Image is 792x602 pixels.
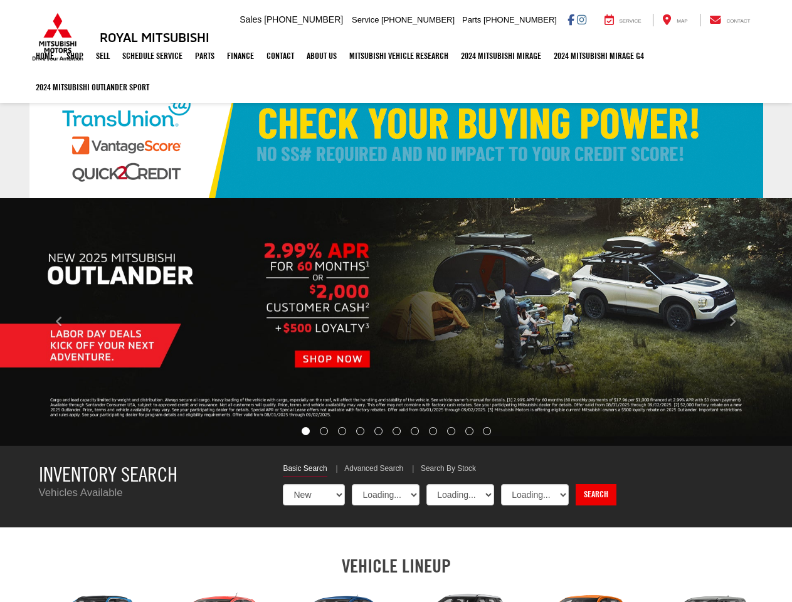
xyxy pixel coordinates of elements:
[577,14,586,24] a: Instagram: Click to visit our Instagram page
[39,485,265,500] p: Vehicles Available
[116,40,189,71] a: Schedule Service: Opens in a new tab
[283,463,327,477] a: Basic Search
[673,223,792,421] button: Click to view next picture.
[221,40,260,71] a: Finance
[483,15,557,24] span: [PHONE_NUMBER]
[189,40,221,71] a: Parts: Opens in a new tab
[455,40,547,71] a: 2024 Mitsubishi Mirage
[568,14,574,24] a: Facebook: Click to visit our Facebook page
[576,484,616,505] a: Search
[620,18,642,24] span: Service
[283,484,345,505] select: Choose Vehicle Condition from the dropdown
[595,14,651,26] a: Service
[39,463,265,485] h3: Inventory Search
[60,40,90,71] a: Shop
[726,18,750,24] span: Contact
[426,484,494,505] select: Choose Make from the dropdown
[29,13,86,61] img: Mitsubishi
[381,15,455,24] span: [PHONE_NUMBER]
[29,556,763,576] h2: VEHICLE LINEUP
[240,14,261,24] span: Sales
[90,40,116,71] a: Sell
[344,463,403,476] a: Advanced Search
[547,40,650,71] a: 2024 Mitsubishi Mirage G4
[352,15,379,24] span: Service
[264,14,343,24] span: [PHONE_NUMBER]
[501,484,569,505] select: Choose Model from the dropdown
[29,73,763,198] img: Check Your Buying Power
[29,71,156,103] a: 2024 Mitsubishi Outlander SPORT
[343,40,455,71] a: Mitsubishi Vehicle Research
[462,15,481,24] span: Parts
[352,484,420,505] select: Choose Year from the dropdown
[100,30,209,44] h3: Royal Mitsubishi
[300,40,343,71] a: About Us
[29,40,60,71] a: Home
[421,463,476,476] a: Search By Stock
[653,14,697,26] a: Map
[700,14,760,26] a: Contact
[260,40,300,71] a: Contact
[677,18,687,24] span: Map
